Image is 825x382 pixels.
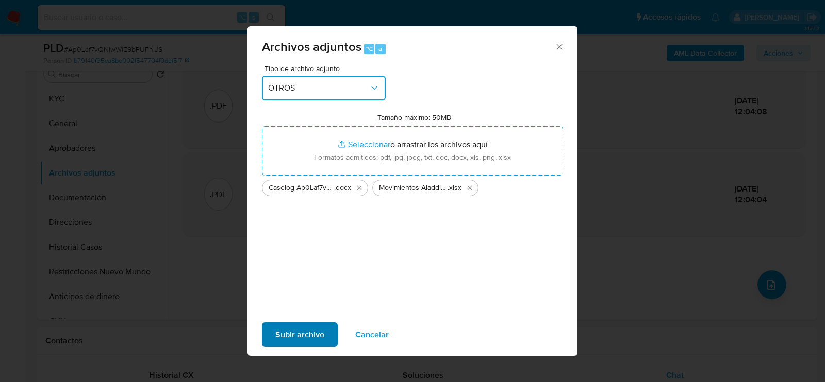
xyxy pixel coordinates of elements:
[355,323,389,346] span: Cancelar
[554,42,564,51] button: Cerrar
[464,182,476,194] button: Eliminar Movimientos-Aladdin-v10_2.xlsx
[268,83,369,93] span: OTROS
[262,322,338,347] button: Subir archivo
[262,38,361,56] span: Archivos adjuntos
[269,183,334,193] span: Caselog Ap0Laf7vQNlwWiE9bPUFhiJS_2025_08_18_21_17_21
[262,176,563,196] ul: Archivos seleccionados
[448,183,461,193] span: .xlsx
[379,183,448,193] span: Movimientos-Aladdin-v10_2
[353,182,366,194] button: Eliminar Caselog Ap0Laf7vQNlwWiE9bPUFhiJS_2025_08_18_21_17_21.docx
[365,44,373,54] span: ⌥
[377,113,451,122] label: Tamaño máximo: 50MB
[334,183,351,193] span: .docx
[378,44,382,54] span: a
[265,65,388,72] span: Tipo de archivo adjunto
[275,323,324,346] span: Subir archivo
[262,76,386,100] button: OTROS
[342,322,402,347] button: Cancelar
